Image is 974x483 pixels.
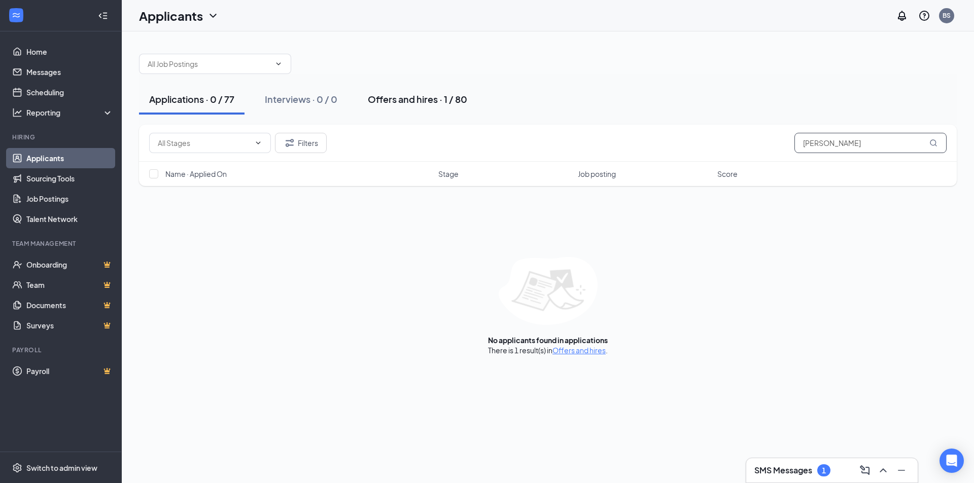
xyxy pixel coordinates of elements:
[578,169,616,179] span: Job posting
[438,169,459,179] span: Stage
[488,345,608,355] div: There is 1 result(s) in .
[265,93,337,105] div: Interviews · 0 / 0
[207,10,219,22] svg: ChevronDown
[26,82,113,102] a: Scheduling
[254,139,262,147] svg: ChevronDown
[918,10,930,22] svg: QuestionInfo
[12,107,22,118] svg: Analysis
[26,62,113,82] a: Messages
[794,133,947,153] input: Search in applications
[11,10,21,20] svg: WorkstreamLogo
[26,275,113,295] a: TeamCrown
[26,168,113,189] a: Sourcing Tools
[875,462,891,478] button: ChevronUp
[26,315,113,336] a: SurveysCrown
[552,346,606,355] a: Offers and hires
[98,11,108,21] svg: Collapse
[26,295,113,315] a: DocumentsCrown
[717,169,738,179] span: Score
[158,137,250,148] input: All Stages
[857,462,873,478] button: ComposeMessage
[148,58,270,69] input: All Job Postings
[12,463,22,473] svg: Settings
[877,464,889,476] svg: ChevronUp
[893,462,910,478] button: Minimize
[12,346,111,354] div: Payroll
[139,7,203,24] h1: Applicants
[275,133,327,153] button: Filter Filters
[822,466,826,475] div: 1
[26,463,97,473] div: Switch to admin view
[488,335,608,345] div: No applicants found in applications
[274,60,283,68] svg: ChevronDown
[929,139,937,147] svg: MagnifyingGlass
[284,137,296,149] svg: Filter
[943,11,951,20] div: BS
[26,361,113,381] a: PayrollCrown
[26,107,114,118] div: Reporting
[896,10,908,22] svg: Notifications
[499,257,598,325] img: empty-state
[26,42,113,62] a: Home
[368,93,467,105] div: Offers and hires · 1 / 80
[26,254,113,275] a: OnboardingCrown
[26,209,113,229] a: Talent Network
[859,464,871,476] svg: ComposeMessage
[12,133,111,141] div: Hiring
[12,239,111,248] div: Team Management
[754,465,812,476] h3: SMS Messages
[26,189,113,209] a: Job Postings
[165,169,227,179] span: Name · Applied On
[940,449,964,473] div: Open Intercom Messenger
[26,148,113,168] a: Applicants
[895,464,908,476] svg: Minimize
[149,93,234,105] div: Applications · 0 / 77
